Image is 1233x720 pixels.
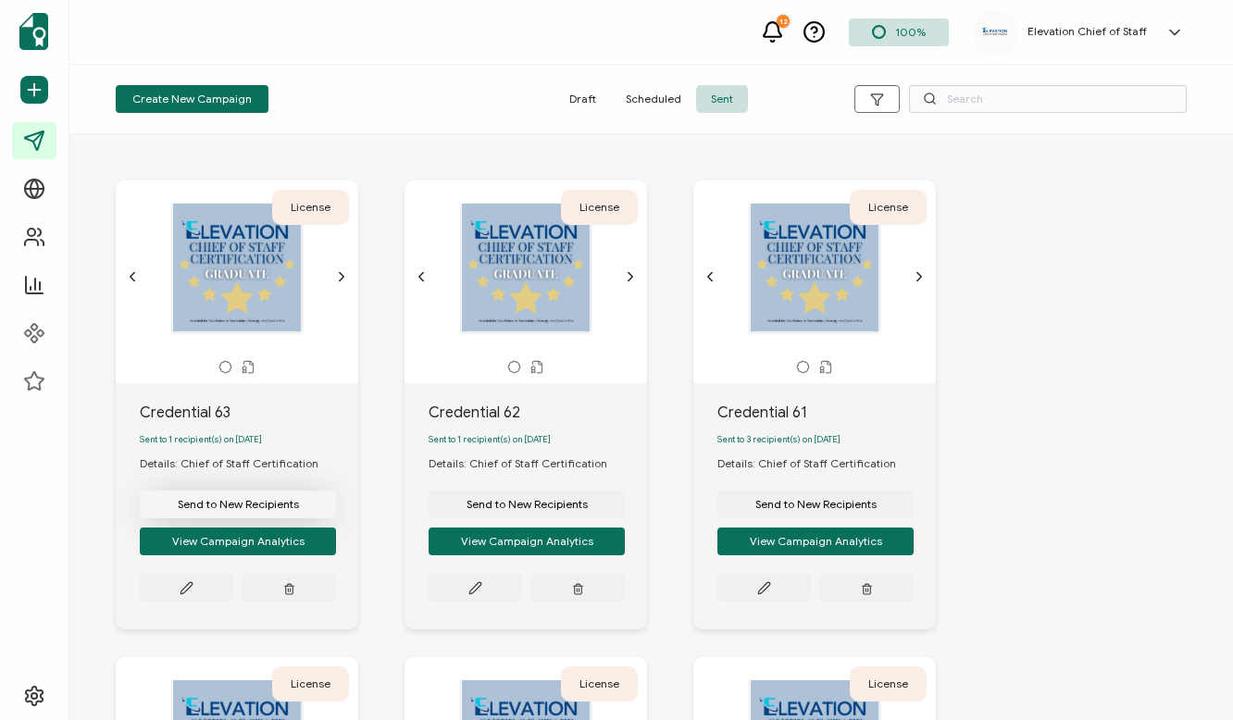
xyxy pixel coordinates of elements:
span: 100% [895,25,926,39]
button: View Campaign Analytics [140,528,336,555]
div: License [272,190,349,225]
ion-icon: chevron back outline [703,269,717,284]
button: Create New Campaign [116,85,268,113]
span: Sent to 1 recipient(s) on [DATE] [140,434,262,445]
div: Details: Chief of Staff Certification [429,455,626,472]
span: Send to New Recipients [467,499,588,510]
div: 12 [777,15,790,28]
button: Send to New Recipients [140,490,336,518]
h5: Elevation Chief of Staff [1027,25,1147,38]
img: sertifier-logomark-colored.svg [19,13,48,50]
div: License [561,666,638,701]
div: License [850,190,927,225]
img: 7e9373f2-6c46-43a7-b68d-1006cfb7e963.png [981,25,1009,39]
div: Credential 62 [429,402,647,424]
div: Credential 61 [717,402,936,424]
div: License [272,666,349,701]
ion-icon: chevron back outline [414,269,429,284]
div: License [561,190,638,225]
div: Details: Chief of Staff Certification [717,455,915,472]
ion-icon: chevron forward outline [334,269,349,284]
span: Create New Campaign [132,93,252,105]
span: Sent to 3 recipient(s) on [DATE] [717,434,841,445]
span: Send to New Recipients [178,499,299,510]
ion-icon: chevron forward outline [623,269,638,284]
div: Credential 63 [140,402,358,424]
button: View Campaign Analytics [717,528,914,555]
ion-icon: chevron back outline [125,269,140,284]
span: Sent [696,85,748,113]
button: Send to New Recipients [717,490,914,518]
ion-icon: chevron forward outline [912,269,927,284]
iframe: Chat Widget [1140,631,1233,720]
span: Draft [554,85,611,113]
div: Details: Chief of Staff Certification [140,455,337,472]
span: Send to New Recipients [755,499,877,510]
div: License [850,666,927,701]
button: View Campaign Analytics [429,528,625,555]
span: Scheduled [611,85,696,113]
span: Sent to 1 recipient(s) on [DATE] [429,434,551,445]
input: Search [909,85,1187,113]
button: Send to New Recipients [429,490,625,518]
